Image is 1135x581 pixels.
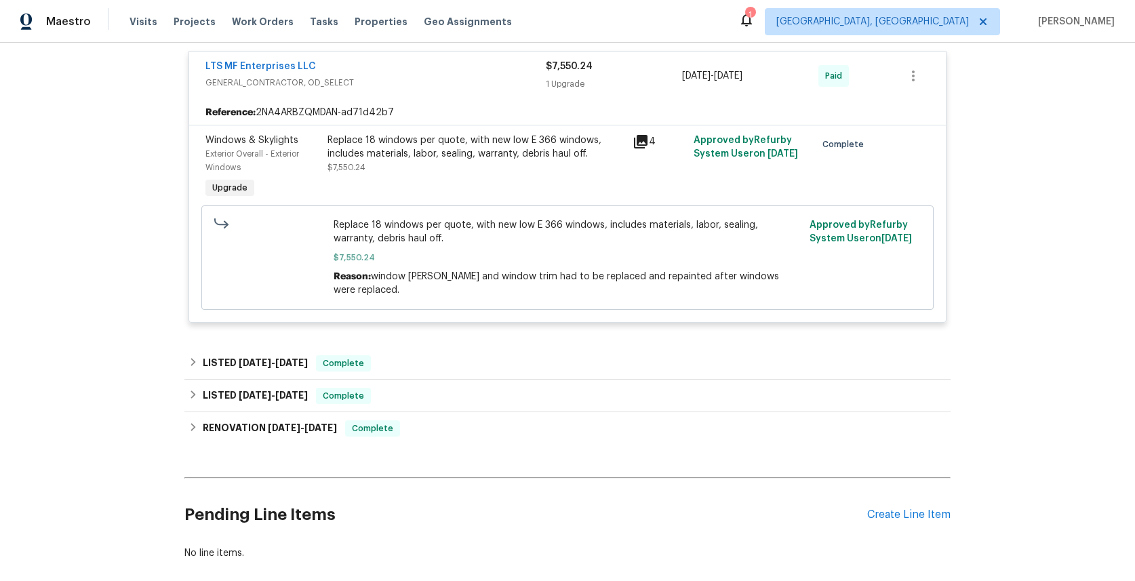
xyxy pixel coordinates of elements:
[184,483,867,546] h2: Pending Line Items
[239,358,271,367] span: [DATE]
[310,17,338,26] span: Tasks
[184,412,951,445] div: RENOVATION [DATE]-[DATE]Complete
[268,423,337,433] span: -
[355,15,407,28] span: Properties
[205,106,256,119] b: Reference:
[130,15,157,28] span: Visits
[327,134,624,161] div: Replace 18 windows per quote, with new low E 366 windows, includes materials, labor, sealing, war...
[317,357,370,370] span: Complete
[682,71,711,81] span: [DATE]
[205,76,546,89] span: GENERAL_CONTRACTOR, OD_SELECT
[275,358,308,367] span: [DATE]
[334,272,371,281] span: Reason:
[334,251,802,264] span: $7,550.24
[275,390,308,400] span: [DATE]
[268,423,300,433] span: [DATE]
[334,272,779,295] span: window [PERSON_NAME] and window trim had to be replaced and repainted after windows were replaced.
[174,15,216,28] span: Projects
[239,390,308,400] span: -
[203,388,308,404] h6: LISTED
[203,420,337,437] h6: RENOVATION
[184,546,951,560] div: No line items.
[1033,15,1115,28] span: [PERSON_NAME]
[633,134,685,150] div: 4
[239,390,271,400] span: [DATE]
[881,234,912,243] span: [DATE]
[334,218,802,245] span: Replace 18 windows per quote, with new low E 366 windows, includes materials, labor, sealing, war...
[867,508,951,521] div: Create Line Item
[546,62,593,71] span: $7,550.24
[46,15,91,28] span: Maestro
[304,423,337,433] span: [DATE]
[184,380,951,412] div: LISTED [DATE]-[DATE]Complete
[776,15,969,28] span: [GEOGRAPHIC_DATA], [GEOGRAPHIC_DATA]
[205,150,299,172] span: Exterior Overall - Exterior Windows
[205,136,298,145] span: Windows & Skylights
[205,62,316,71] a: LTS MF Enterprises LLC
[207,181,253,195] span: Upgrade
[546,77,682,91] div: 1 Upgrade
[694,136,798,159] span: Approved by Refurby System User on
[768,149,798,159] span: [DATE]
[184,347,951,380] div: LISTED [DATE]-[DATE]Complete
[714,71,742,81] span: [DATE]
[327,163,365,172] span: $7,550.24
[317,389,370,403] span: Complete
[239,358,308,367] span: -
[825,69,848,83] span: Paid
[203,355,308,372] h6: LISTED
[189,100,946,125] div: 2NA4ARBZQMDAN-ad71d42b7
[810,220,912,243] span: Approved by Refurby System User on
[346,422,399,435] span: Complete
[822,138,869,151] span: Complete
[682,69,742,83] span: -
[424,15,512,28] span: Geo Assignments
[232,15,294,28] span: Work Orders
[745,8,755,22] div: 1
